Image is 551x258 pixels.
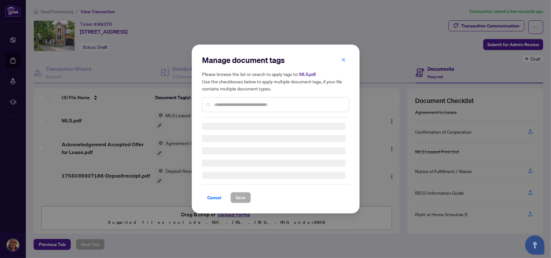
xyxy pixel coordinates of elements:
[207,192,221,203] span: Cancel
[202,55,349,65] h2: Manage document tags
[230,192,251,203] button: Save
[525,235,545,255] button: Open asap
[299,71,316,77] span: MLS.pdf
[202,70,349,92] h5: Please browse the list or search to apply tags to: Use the checkboxes below to apply multiple doc...
[341,57,346,62] span: close
[202,192,227,203] button: Cancel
